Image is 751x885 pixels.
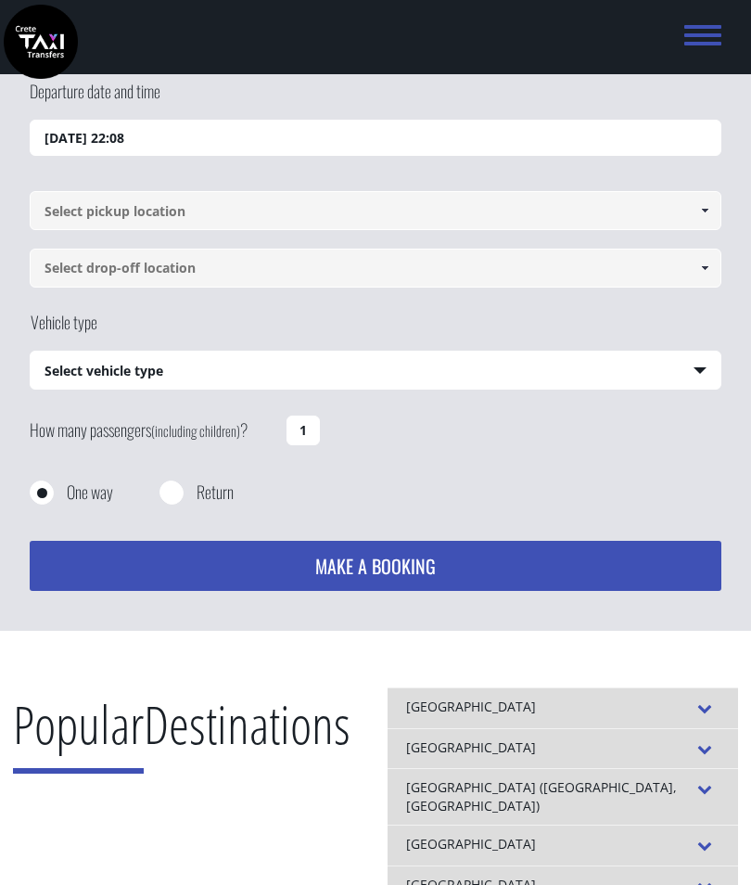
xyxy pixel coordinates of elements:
label: Vehicle type [30,311,97,351]
button: MAKE A BOOKING [30,541,720,591]
div: [GEOGRAPHIC_DATA] [388,728,738,769]
small: (including children) [151,420,240,441]
label: Departure date and time [30,80,160,120]
input: Select drop-off location [30,249,720,288]
label: Return [197,481,234,504]
a: Crete Taxi Transfers | Safe Taxi Transfer Services from to Heraklion Airport, Chania Airport, Ret... [4,30,78,49]
h2: Destinations [13,687,350,788]
label: One way [67,481,113,504]
span: Popular [13,688,144,774]
div: [GEOGRAPHIC_DATA] [388,825,738,866]
span: Select vehicle type [31,352,719,391]
div: [GEOGRAPHIC_DATA] [388,687,738,728]
img: Crete Taxi Transfers | Safe Taxi Transfer Services from to Heraklion Airport, Chania Airport, Ret... [4,5,78,79]
a: Show All Items [689,191,719,230]
div: [GEOGRAPHIC_DATA] ([GEOGRAPHIC_DATA], [GEOGRAPHIC_DATA]) [388,768,738,825]
a: Show All Items [689,249,719,288]
label: How many passengers ? [30,408,275,453]
input: Select pickup location [30,191,720,230]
